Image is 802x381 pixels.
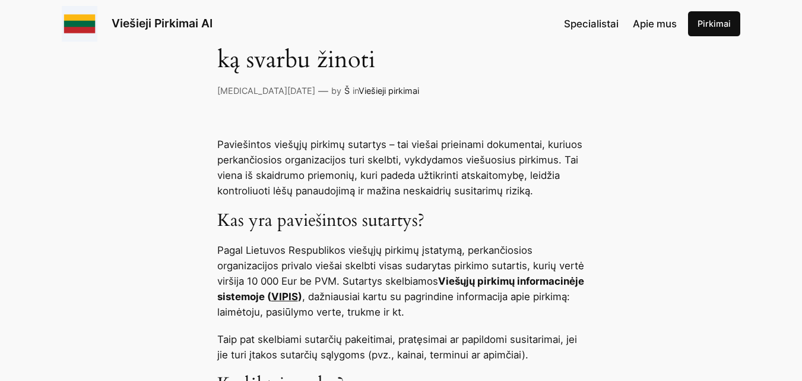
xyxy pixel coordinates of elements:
p: Pagal Lietuvos Respublikos viešųjų pirkimų įstatymą, perkančiosios organizacijos privalo viešai s... [217,243,585,320]
a: Specialistai [564,16,619,32]
p: Paviešintos viešųjų pirkimų sutartys – tai viešai prieinami dokumentai, kuriuos perkančiosios org... [217,137,585,199]
h3: Kas yra paviešintos sutartys? [217,210,585,232]
h1: Paviešintos viešųjų pirkimų sutartys: ką svarbu žinoti [217,19,585,74]
a: Viešieji Pirkimai AI [112,16,213,30]
a: [MEDICAL_DATA][DATE] [217,86,315,96]
a: Apie mus [633,16,677,32]
nav: Navigation [564,16,677,32]
img: Viešieji pirkimai logo [62,6,97,42]
p: Taip pat skelbiami sutarčių pakeitimai, pratęsimai ar papildomi susitarimai, jei jie turi įtakos ... [217,332,585,363]
span: in [353,86,359,96]
span: Specialistai [564,18,619,30]
a: Viešieji pirkimai [359,86,419,96]
p: by [331,84,341,97]
a: VIPIS [271,291,298,303]
a: Pirkimai [688,11,740,36]
a: Š [344,86,350,96]
span: Apie mus [633,18,677,30]
p: — [318,83,328,99]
